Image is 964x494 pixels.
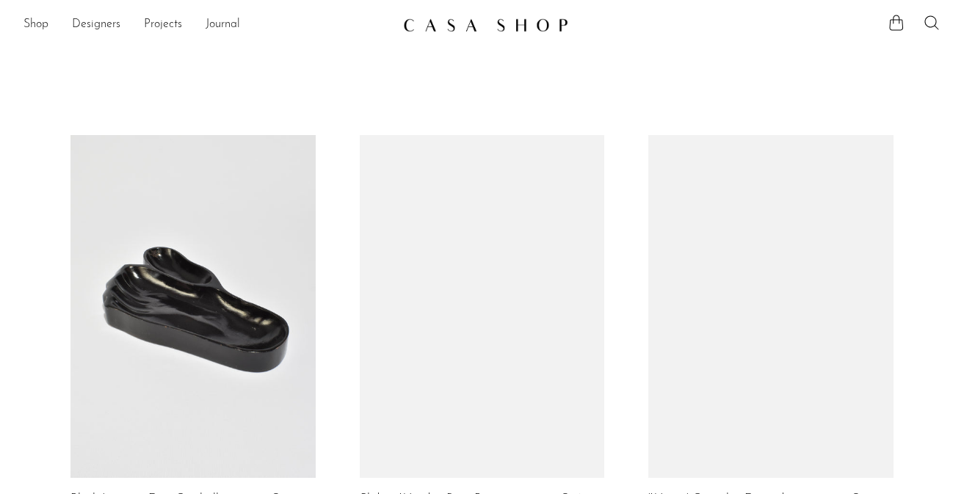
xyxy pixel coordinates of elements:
[144,15,182,34] a: Projects
[23,15,48,34] a: Shop
[206,15,240,34] a: Journal
[72,15,120,34] a: Designers
[23,12,391,37] ul: NEW HEADER MENU
[23,12,391,37] nav: Desktop navigation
